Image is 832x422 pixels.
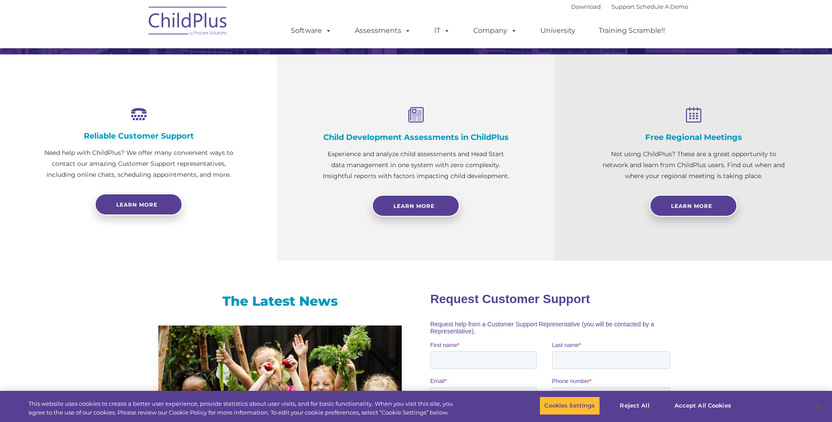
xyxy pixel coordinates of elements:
[116,201,157,208] span: Learn more
[611,3,635,10] a: Support
[590,22,674,39] a: Training Scramble!!
[321,132,511,142] h4: Child Development Assessments in ChildPlus
[144,0,232,44] img: ChildPlus by Procare Solutions
[808,396,828,415] button: Close
[425,22,459,39] a: IT
[372,195,460,217] a: Learn More
[95,193,182,215] a: Learn more
[464,22,526,39] a: Company
[539,397,600,415] button: Cookies Settings
[671,203,712,209] span: Learn More
[636,3,688,10] a: Schedule A Demo
[44,131,233,141] h4: Reliable Customer Support
[122,94,159,100] span: Phone number
[346,22,420,39] a: Assessments
[44,147,233,180] p: Need help with ChildPlus? We offer many convenient ways to contact our amazing Customer Support r...
[670,397,736,415] button: Accept All Cookies
[650,195,737,217] a: Learn More
[599,132,788,142] h4: Free Regional Meetings
[321,149,511,182] p: Experience and analyze child assessments and Head Start data management in one system with zero c...
[532,22,584,39] a: University
[29,400,457,417] div: This website uses cookies to create a better user experience, provide statistics about user visit...
[393,203,435,209] span: Learn More
[122,58,149,64] span: Last name
[571,3,688,10] font: |
[571,3,601,10] a: Download
[599,149,788,182] p: Not using ChildPlus? These are a great opportunity to network and learn from ChildPlus users. Fin...
[158,293,402,310] h3: The Latest News
[282,22,340,39] a: Software
[607,397,662,415] button: Reject All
